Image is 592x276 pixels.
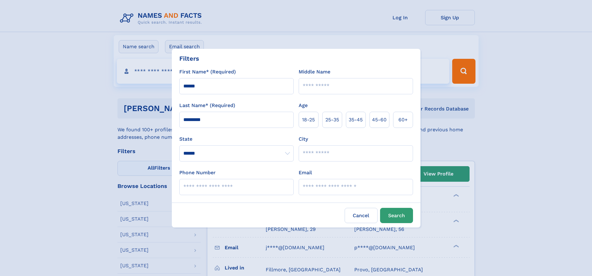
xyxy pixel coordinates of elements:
[179,135,294,143] label: State
[398,116,408,124] span: 60+
[345,208,378,223] label: Cancel
[179,54,199,63] div: Filters
[299,135,308,143] label: City
[302,116,315,124] span: 18‑25
[349,116,363,124] span: 35‑45
[372,116,387,124] span: 45‑60
[299,68,330,76] label: Middle Name
[299,102,308,109] label: Age
[179,102,235,109] label: Last Name* (Required)
[299,169,312,176] label: Email
[179,68,236,76] label: First Name* (Required)
[325,116,339,124] span: 25‑35
[380,208,413,223] button: Search
[179,169,216,176] label: Phone Number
